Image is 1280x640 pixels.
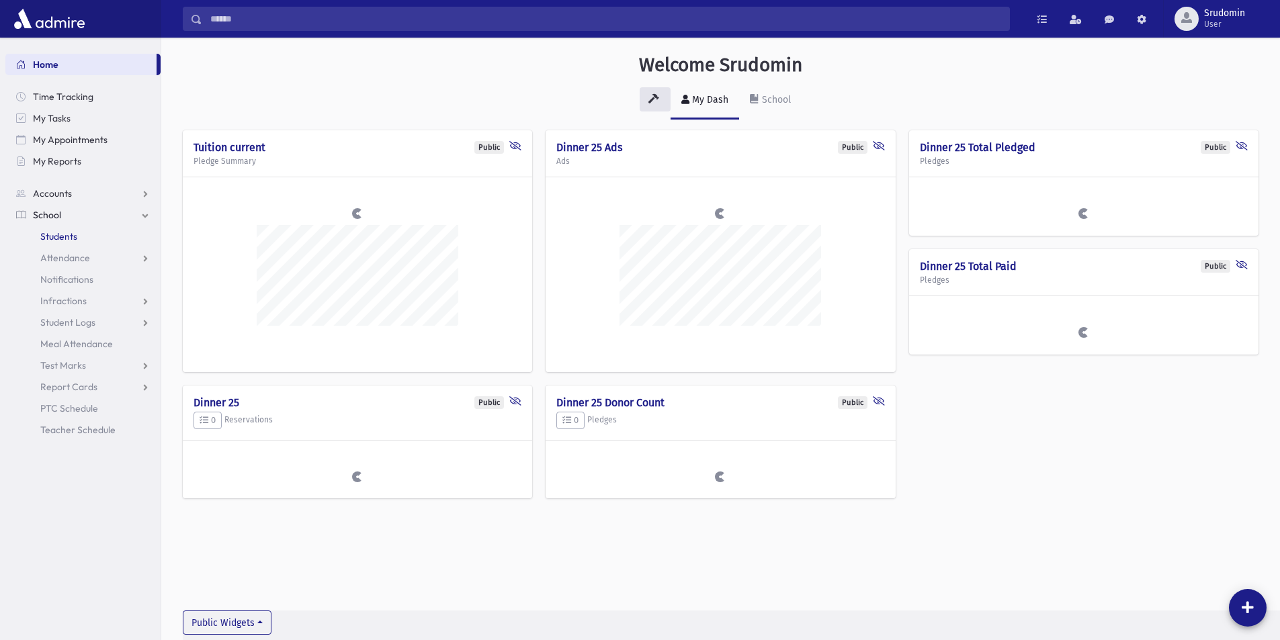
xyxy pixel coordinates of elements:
[33,209,61,221] span: School
[40,252,90,264] span: Attendance
[40,424,116,436] span: Teacher Schedule
[5,269,161,290] a: Notifications
[40,316,95,328] span: Student Logs
[920,141,1248,154] h4: Dinner 25 Total Pledged
[556,156,884,166] h5: Ads
[1204,8,1245,19] span: Srudomin
[689,94,728,105] div: My Dash
[194,156,521,166] h5: Pledge Summary
[5,398,161,419] a: PTC Schedule
[33,134,108,146] span: My Appointments
[5,54,157,75] a: Home
[759,94,791,105] div: School
[838,396,867,409] div: Public
[33,91,93,103] span: Time Tracking
[556,412,884,429] h5: Pledges
[33,112,71,124] span: My Tasks
[33,155,81,167] span: My Reports
[920,156,1248,166] h5: Pledges
[183,610,271,635] button: Public Widgets
[556,412,585,429] button: 0
[562,415,579,425] span: 0
[5,376,161,398] a: Report Cards
[11,5,88,32] img: AdmirePro
[40,230,77,242] span: Students
[5,129,161,150] a: My Appointments
[40,381,97,393] span: Report Cards
[5,226,161,247] a: Students
[33,58,58,71] span: Home
[556,396,884,409] h4: Dinner 25 Donor Count
[40,359,86,371] span: Test Marks
[5,312,161,333] a: Student Logs
[671,82,739,120] a: My Dash
[1204,19,1245,30] span: User
[920,260,1248,273] h4: Dinner 25 Total Paid
[5,183,161,204] a: Accounts
[194,396,521,409] h4: Dinner 25
[40,402,98,414] span: PTC Schedule
[920,275,1248,285] h5: Pledges
[194,141,521,154] h4: Tuition current
[474,396,504,409] div: Public
[40,295,87,307] span: Infractions
[5,107,161,129] a: My Tasks
[838,141,867,154] div: Public
[739,82,802,120] a: School
[639,54,802,77] h3: Welcome Srudomin
[1201,141,1230,154] div: Public
[5,247,161,269] a: Attendance
[5,290,161,312] a: Infractions
[5,333,161,355] a: Meal Attendance
[194,412,521,429] h5: Reservations
[556,141,884,154] h4: Dinner 25 Ads
[5,204,161,226] a: School
[40,273,93,285] span: Notifications
[5,419,161,441] a: Teacher Schedule
[5,355,161,376] a: Test Marks
[194,412,222,429] button: 0
[474,141,504,154] div: Public
[40,338,113,350] span: Meal Attendance
[1201,260,1230,273] div: Public
[202,7,1009,31] input: Search
[5,150,161,172] a: My Reports
[33,187,72,199] span: Accounts
[200,415,216,425] span: 0
[5,86,161,107] a: Time Tracking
